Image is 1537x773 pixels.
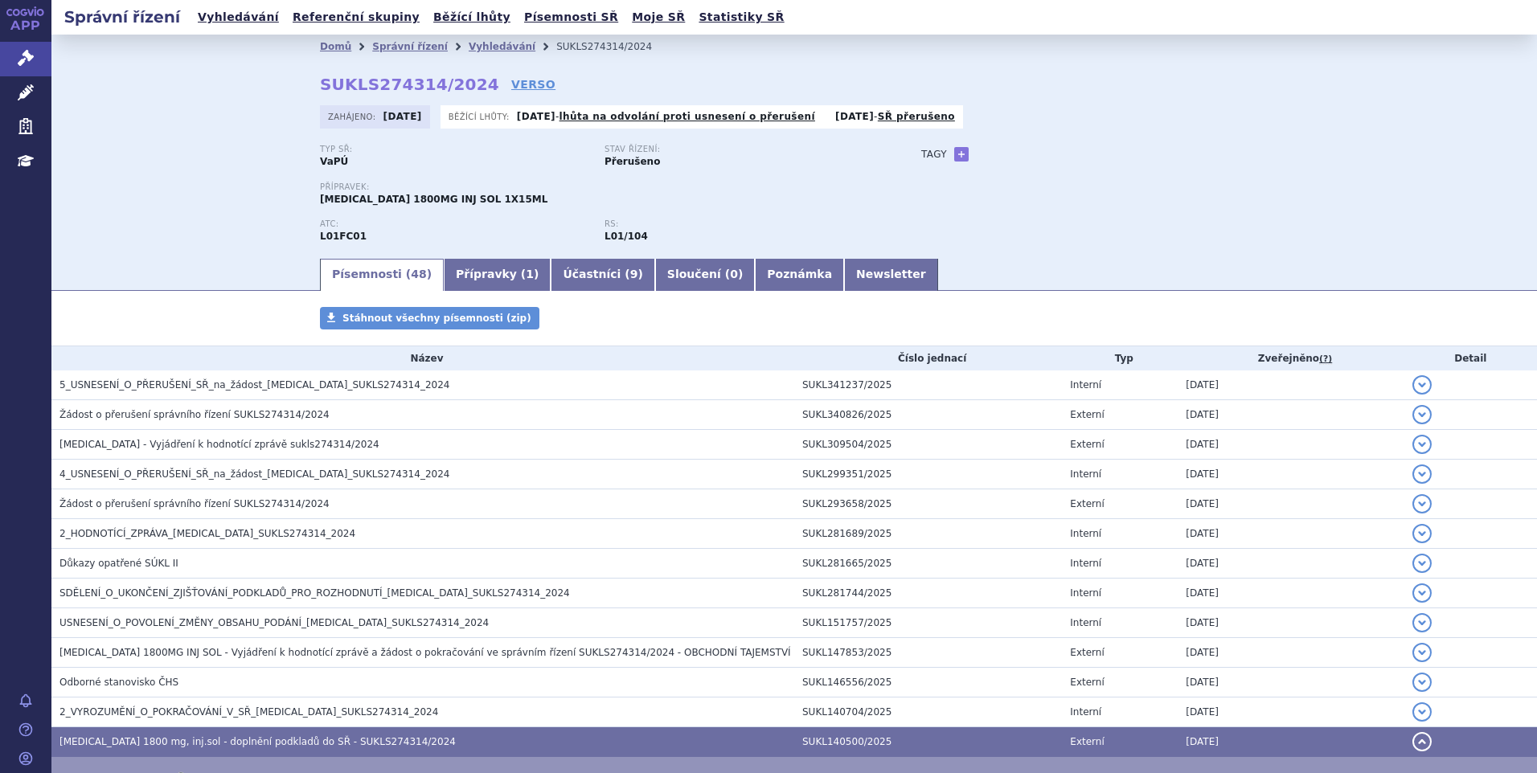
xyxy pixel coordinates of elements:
[59,647,791,658] span: DARZALEX 1800MG INJ SOL - Vyjádření k hodnotící zprávě a žádost o pokračování ve správním řízení ...
[59,706,438,718] span: 2_VYROZUMĚNÍ_O_POKRAČOVÁNÍ_V_SŘ_DARZALEX_SUKLS274314_2024
[954,147,969,162] a: +
[1412,732,1432,751] button: detail
[794,346,1062,370] th: Číslo jednací
[1062,346,1178,370] th: Typ
[1178,489,1404,519] td: [DATE]
[627,6,690,28] a: Moje SŘ
[59,587,570,599] span: SDĚLENÍ_O_UKONČENÍ_ZJIŠŤOVÁNÍ_PODKLADŮ_PRO_ROZHODNUTÍ_DARZALEX_SUKLS274314_2024
[630,268,638,280] span: 9
[1178,697,1404,727] td: [DATE]
[1412,464,1432,484] button: detail
[1178,370,1404,400] td: [DATE]
[1412,524,1432,543] button: detail
[794,608,1062,638] td: SUKL151757/2025
[1070,558,1101,569] span: Interní
[59,409,330,420] span: Žádost o přerušení správního řízení SUKLS274314/2024
[59,736,456,747] span: Darzalex 1800 mg, inj.sol - doplnění podkladů do SŘ - SUKLS274314/2024
[794,460,1062,489] td: SUKL299351/2025
[288,6,424,28] a: Referenční skupiny
[794,668,1062,697] td: SUKL146556/2025
[320,259,444,291] a: Písemnosti (48)
[794,489,1062,519] td: SUKL293658/2025
[559,111,815,122] a: lhůta na odvolání proti usnesení o přerušení
[320,231,367,242] strong: DARATUMUMAB
[551,259,654,291] a: Účastníci (9)
[1178,519,1404,549] td: [DATE]
[556,35,673,59] li: SUKLS274314/2024
[320,307,539,329] a: Stáhnout všechny písemnosti (zip)
[469,41,535,52] a: Vyhledávání
[320,156,348,167] strong: VaPÚ
[320,219,588,229] p: ATC:
[59,558,178,569] span: Důkazy opatřené SÚKL II
[1070,677,1104,688] span: Externí
[794,549,1062,579] td: SUKL281665/2025
[1070,498,1104,509] span: Externí
[844,259,938,291] a: Newsletter
[1412,554,1432,573] button: detail
[320,145,588,154] p: Typ SŘ:
[328,110,379,123] span: Zahájeno:
[519,6,623,28] a: Písemnosti SŘ
[1178,400,1404,430] td: [DATE]
[1178,460,1404,489] td: [DATE]
[1178,608,1404,638] td: [DATE]
[320,75,499,94] strong: SUKLS274314/2024
[794,400,1062,430] td: SUKL340826/2025
[1070,379,1101,391] span: Interní
[794,430,1062,460] td: SUKL309504/2025
[372,41,448,52] a: Správní řízení
[878,111,955,122] a: SŘ přerušeno
[526,268,534,280] span: 1
[193,6,284,28] a: Vyhledávání
[835,111,874,122] strong: [DATE]
[342,313,531,324] span: Stáhnout všechny písemnosti (zip)
[755,259,844,291] a: Poznámka
[605,231,648,242] strong: daratumumab
[517,111,555,122] strong: [DATE]
[1070,587,1101,599] span: Interní
[1070,617,1101,628] span: Interní
[59,468,449,480] span: 4_USNESENÍ_O_PŘERUŠENÍ_SŘ_na_žádost_DARZALEX_SUKLS274314_2024
[1412,673,1432,692] button: detail
[1412,702,1432,722] button: detail
[1412,643,1432,662] button: detail
[835,110,955,123] p: -
[694,6,789,28] a: Statistiky SŘ
[1070,439,1104,450] span: Externí
[59,677,178,688] span: Odborné stanovisko ČHS
[59,439,379,450] span: DARZALEX - Vyjádření k hodnotící zprávě sukls274314/2024
[1178,430,1404,460] td: [DATE]
[517,110,815,123] p: -
[1178,346,1404,370] th: Zveřejněno
[1412,375,1432,395] button: detail
[1070,647,1104,658] span: Externí
[320,41,351,52] a: Domů
[1404,346,1537,370] th: Detail
[411,268,426,280] span: 48
[794,370,1062,400] td: SUKL341237/2025
[1070,409,1104,420] span: Externí
[1412,405,1432,424] button: detail
[449,110,513,123] span: Běžící lhůty:
[794,519,1062,549] td: SUKL281689/2025
[1178,727,1404,757] td: [DATE]
[428,6,515,28] a: Běžící lhůty
[1070,468,1101,480] span: Interní
[655,259,755,291] a: Sloučení (0)
[605,219,873,229] p: RS:
[320,182,889,192] p: Přípravek:
[1178,549,1404,579] td: [DATE]
[59,498,330,509] span: Žádost o přerušení správního řízení SUKLS274314/2024
[921,145,947,164] h3: Tagy
[320,194,547,205] span: [MEDICAL_DATA] 1800MG INJ SOL 1X15ML
[1178,638,1404,668] td: [DATE]
[59,379,449,391] span: 5_USNESENÍ_O_PŘERUŠENÍ_SŘ_na_žádost_DARZALEX_SUKLS274314_2024
[59,617,489,628] span: USNESENÍ_O_POVOLENÍ_ZMĚNY_OBSAHU_PODÁNÍ_DARZALEX_SUKLS274314_2024
[59,528,355,539] span: 2_HODNOTÍCÍ_ZPRÁVA_DARZALEX_SUKLS274314_2024
[794,727,1062,757] td: SUKL140500/2025
[1070,706,1101,718] span: Interní
[794,697,1062,727] td: SUKL140704/2025
[1178,668,1404,697] td: [DATE]
[1319,354,1332,365] abbr: (?)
